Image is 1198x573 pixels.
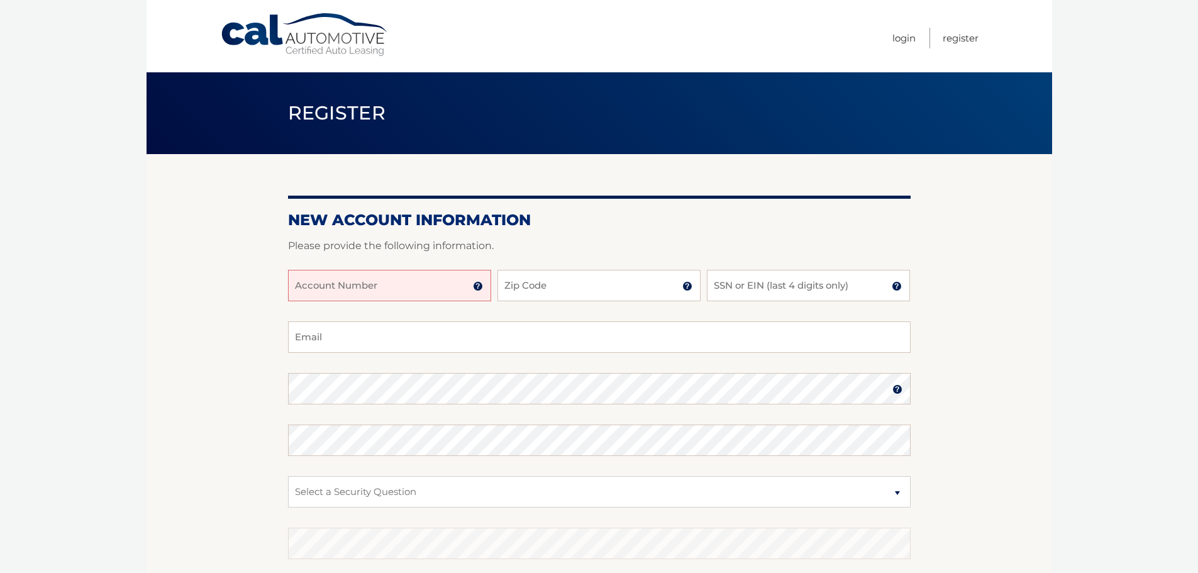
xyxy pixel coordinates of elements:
p: Please provide the following information. [288,237,911,255]
a: Register [943,28,979,48]
img: tooltip.svg [682,281,692,291]
input: Account Number [288,270,491,301]
span: Register [288,101,386,125]
img: tooltip.svg [892,281,902,291]
img: tooltip.svg [892,384,902,394]
img: tooltip.svg [473,281,483,291]
a: Cal Automotive [220,13,390,57]
input: Zip Code [497,270,701,301]
input: SSN or EIN (last 4 digits only) [707,270,910,301]
a: Login [892,28,916,48]
h2: New Account Information [288,211,911,230]
input: Email [288,321,911,353]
